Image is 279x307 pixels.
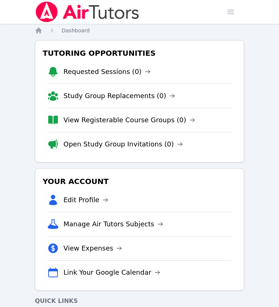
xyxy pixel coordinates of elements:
a: Edit Profile [63,195,108,205]
a: Requested Sessions (0) [63,67,151,77]
a: Open Study Group Invitations (0) [63,139,183,149]
span: Dashboard [62,28,90,33]
a: View Expenses [63,243,122,253]
a: Manage Air Tutors Subjects [63,219,163,229]
h3: Tutoring Opportunities [41,46,238,60]
a: Dashboard [62,27,90,34]
img: Air Tutors [35,1,140,22]
a: Study Group Replacements (0) [63,91,175,101]
h4: Quick Links [35,297,244,306]
a: Link Your Google Calendar [63,267,160,278]
a: View Registerable Course Groups (0) [63,115,195,125]
h3: Your Account [41,175,238,188]
nav: Breadcrumb [35,27,244,34]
